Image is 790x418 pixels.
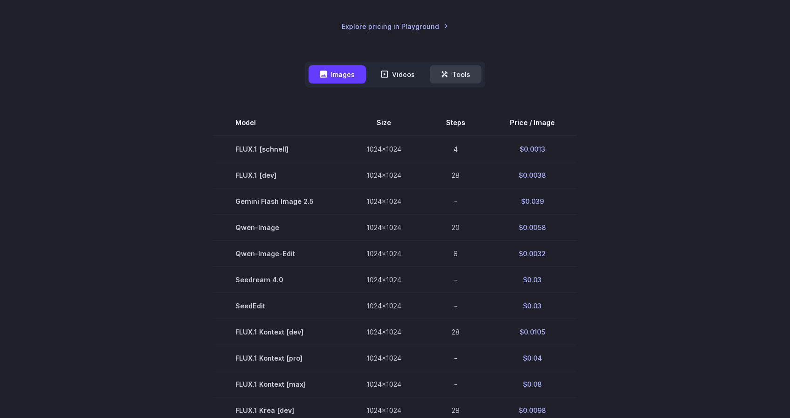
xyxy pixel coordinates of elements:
[309,65,366,84] button: Images
[235,196,322,207] span: Gemini Flash Image 2.5
[213,293,344,319] td: SeedEdit
[344,214,424,240] td: 1024x1024
[344,136,424,162] td: 1024x1024
[342,21,448,32] a: Explore pricing in Playground
[488,110,577,136] th: Price / Image
[344,345,424,371] td: 1024x1024
[213,136,344,162] td: FLUX.1 [schnell]
[344,371,424,397] td: 1024x1024
[488,345,577,371] td: $0.04
[488,293,577,319] td: $0.03
[344,240,424,266] td: 1024x1024
[488,136,577,162] td: $0.0013
[488,371,577,397] td: $0.08
[213,345,344,371] td: FLUX.1 Kontext [pro]
[344,110,424,136] th: Size
[424,214,488,240] td: 20
[488,188,577,214] td: $0.039
[344,293,424,319] td: 1024x1024
[213,266,344,293] td: Seedream 4.0
[488,240,577,266] td: $0.0032
[213,162,344,188] td: FLUX.1 [dev]
[488,162,577,188] td: $0.0038
[424,110,488,136] th: Steps
[488,214,577,240] td: $0.0058
[424,240,488,266] td: 8
[488,266,577,293] td: $0.03
[424,293,488,319] td: -
[424,319,488,345] td: 28
[370,65,426,84] button: Videos
[424,162,488,188] td: 28
[344,162,424,188] td: 1024x1024
[424,345,488,371] td: -
[430,65,481,84] button: Tools
[488,319,577,345] td: $0.0105
[213,240,344,266] td: Qwen-Image-Edit
[344,319,424,345] td: 1024x1024
[344,266,424,293] td: 1024x1024
[213,214,344,240] td: Qwen-Image
[424,136,488,162] td: 4
[213,371,344,397] td: FLUX.1 Kontext [max]
[213,110,344,136] th: Model
[424,188,488,214] td: -
[344,188,424,214] td: 1024x1024
[213,319,344,345] td: FLUX.1 Kontext [dev]
[424,266,488,293] td: -
[424,371,488,397] td: -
